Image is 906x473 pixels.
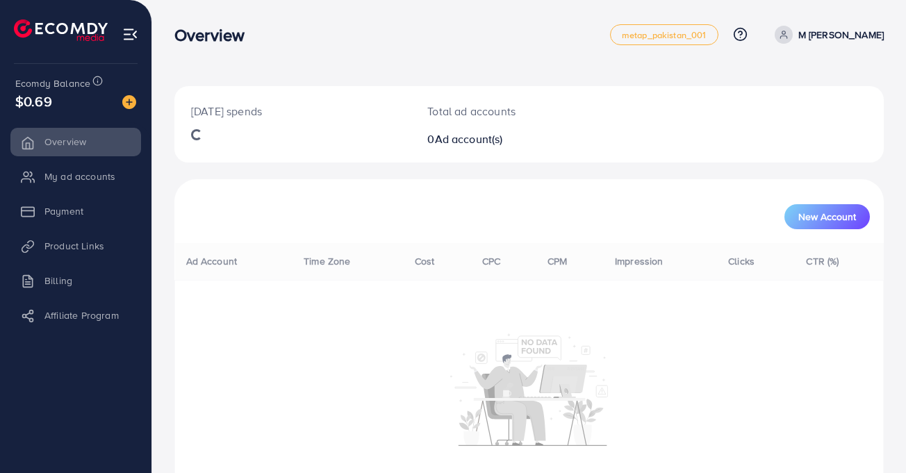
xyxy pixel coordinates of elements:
p: Total ad accounts [427,103,571,119]
span: Ecomdy Balance [15,76,90,90]
span: $0.69 [15,91,52,111]
img: image [122,95,136,109]
button: New Account [784,204,870,229]
span: metap_pakistan_001 [622,31,707,40]
a: metap_pakistan_001 [610,24,718,45]
a: M [PERSON_NAME] [769,26,884,44]
span: Ad account(s) [435,131,503,147]
p: M [PERSON_NAME] [798,26,884,43]
img: logo [14,19,108,41]
span: New Account [798,212,856,222]
img: menu [122,26,138,42]
p: [DATE] spends [191,103,394,119]
h2: 0 [427,133,571,146]
h3: Overview [174,25,256,45]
